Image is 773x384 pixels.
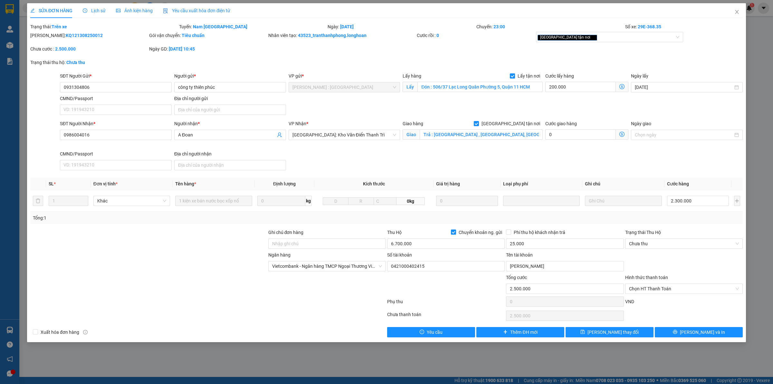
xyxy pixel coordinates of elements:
input: 0 [436,196,498,206]
span: user-add [277,132,282,137]
input: Ngày giao [635,131,733,138]
span: Chưa thu [629,239,739,248]
input: Địa chỉ của người gửi [174,105,286,115]
span: Lấy hàng [403,73,421,79]
b: Tiêu chuẩn [182,33,205,38]
input: Địa chỉ của người nhận [174,160,286,170]
input: R [348,197,374,205]
div: Chưa cước : [30,45,148,52]
span: printer [673,330,677,335]
span: [GEOGRAPHIC_DATA] tận nơi [479,120,543,127]
div: Chưa thanh toán [386,311,505,322]
button: plusThêm ĐH mới [476,327,564,337]
span: VND [625,299,634,304]
div: Cước rồi : [417,32,534,39]
b: 29E-368.35 [638,24,661,29]
label: Ngày lấy [631,73,648,79]
div: [PERSON_NAME]: [30,32,148,39]
b: 43523_tranthanhphong.longhoan [298,33,367,38]
span: Yêu cầu [427,329,443,336]
b: Trên xe [52,24,67,29]
span: Phí thu hộ khách nhận trả [511,229,568,236]
span: Lịch sử [83,8,106,13]
span: Khác [97,196,166,206]
span: clock-circle [83,8,87,13]
label: Ngày giao [631,121,651,126]
div: Trạng thái Thu Hộ [625,229,743,236]
span: Lấy tận nơi [515,72,543,80]
span: close [591,36,595,39]
span: Giao hàng [403,121,423,126]
span: picture [116,8,120,13]
div: Tuyến: [178,23,327,30]
span: edit [30,8,35,13]
span: SL [49,181,54,186]
label: Số tài khoản [387,252,412,258]
span: save [580,330,585,335]
span: exclamation-circle [420,330,424,335]
span: Chuyển khoản ng. gửi [456,229,505,236]
b: Nam [GEOGRAPHIC_DATA] [193,24,247,29]
span: plus [503,330,508,335]
label: Ghi chú đơn hàng [268,230,304,235]
span: Lấy [403,82,417,92]
span: Yêu cầu xuất hóa đơn điện tử [163,8,230,13]
span: info-circle [83,330,88,334]
th: Ghi chú [582,178,664,190]
span: Đơn vị tính [93,181,118,186]
input: Giao tận nơi [420,129,543,140]
span: [PERSON_NAME] và In [680,329,725,336]
b: [DATE] [340,24,354,29]
label: Ngân hàng [268,252,291,258]
span: [PERSON_NAME] thay đổi [587,329,639,336]
label: Cước giao hàng [545,121,577,126]
span: Xuất hóa đơn hàng [38,329,82,336]
div: Gói vận chuyển: [149,32,267,39]
label: Hình thức thanh toán [625,275,668,280]
button: Close [728,3,746,21]
input: Cước giao hàng [545,129,616,140]
button: exclamation-circleYêu cầu [387,327,475,337]
div: Địa chỉ người nhận [174,150,286,157]
span: Thêm ĐH mới [510,329,537,336]
b: 0 [436,33,439,38]
input: Lấy tận nơi [417,82,543,92]
input: Số tài khoản [387,261,505,271]
span: SỬA ĐƠN HÀNG [30,8,72,13]
span: VP Nhận [289,121,306,126]
div: Trạng thái thu hộ: [30,59,178,66]
b: 23:00 [493,24,505,29]
button: printer[PERSON_NAME] và In [655,327,743,337]
img: icon [163,8,168,14]
div: Trạng thái: [30,23,178,30]
span: close [734,9,740,14]
input: Ngày lấy [635,84,733,91]
b: Chưa thu [66,60,85,65]
span: Cước hàng [667,181,689,186]
span: 0kg [396,197,425,205]
div: Người nhận [174,120,286,127]
div: Số xe: [625,23,743,30]
div: Ngày: [327,23,476,30]
input: Tên tài khoản [506,261,624,271]
span: Tên hàng [175,181,196,186]
span: Hồ Chí Minh : Kho Quận 12 [292,82,396,92]
b: KQ121308250012 [66,33,103,38]
label: Tên tài khoản [506,252,533,258]
div: Ngày GD: [149,45,267,52]
span: [GEOGRAPHIC_DATA] tận nơi [538,35,597,41]
span: Giao [403,129,420,140]
input: Cước lấy hàng [545,82,616,92]
span: Thu Hộ [387,230,402,235]
input: Ghi Chú [585,196,662,206]
span: kg [305,196,312,206]
input: VD: Bàn, Ghế [175,196,252,206]
span: Tổng cước [506,275,527,280]
span: Ảnh kiện hàng [116,8,153,13]
div: SĐT Người Gửi [60,72,172,80]
span: Định lượng [273,181,296,186]
span: Giá trị hàng [436,181,460,186]
div: Người gửi [174,72,286,80]
button: delete [33,196,43,206]
div: Chuyến: [476,23,625,30]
